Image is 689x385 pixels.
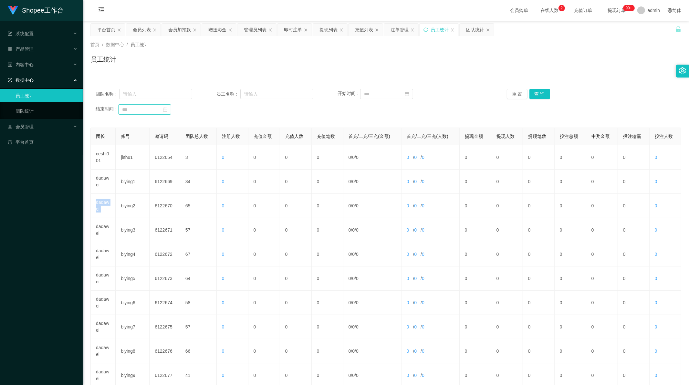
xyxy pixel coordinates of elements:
span: 投注总额 [560,134,578,139]
div: 员工统计 [431,24,449,36]
i: 图标: setting [679,67,686,74]
span: 数据中心 [106,42,124,47]
td: 0 [248,242,280,266]
a: 员工统计 [16,89,78,102]
td: 0 [460,266,491,291]
span: 首充/二充/三充(人数) [407,134,448,139]
span: 提现金额 [465,134,483,139]
td: jishu1 [116,145,150,170]
span: 0 [422,155,424,160]
input: 请输入 [119,89,192,99]
i: 图标: profile [8,62,12,67]
td: 0 [280,242,312,266]
button: 重 置 [507,89,527,99]
td: / / [343,315,402,339]
td: 0 [618,315,650,339]
span: 0 [422,203,424,208]
span: 会员管理 [8,124,34,129]
td: 0 [523,242,555,266]
td: biying6 [116,291,150,315]
i: 图标: close [339,28,343,32]
span: 0 [422,276,424,281]
td: 0 [248,194,280,218]
i: 图标: calendar [163,107,167,112]
span: 0 [655,155,657,160]
td: 6122676 [150,339,180,363]
td: 0 [618,170,650,194]
span: 团长 [96,134,105,139]
i: 图标: unlock [675,26,681,32]
span: 0 [414,155,417,160]
td: / / [402,242,460,266]
span: 0 [352,155,355,160]
span: 提现笔数 [528,134,546,139]
td: / / [402,266,460,291]
td: / / [343,291,402,315]
span: 系统配置 [8,31,34,36]
span: 0 [222,276,224,281]
span: 0 [655,179,657,184]
td: 67 [180,242,217,266]
td: 0 [555,315,586,339]
td: 0 [312,339,343,363]
td: 0 [248,266,280,291]
span: 0 [356,179,359,184]
span: 0 [414,203,417,208]
td: 0 [312,266,343,291]
i: 图标: close [411,28,414,32]
td: 0 [312,291,343,315]
span: 0 [356,155,359,160]
td: dadawei [91,291,116,315]
span: 0 [356,252,359,257]
span: 0 [422,252,424,257]
td: 0 [586,194,618,218]
span: 0 [222,155,224,160]
i: 图标: close [375,28,379,32]
td: 0 [555,218,586,242]
span: 0 [655,203,657,208]
span: / [102,42,103,47]
span: 内容中心 [8,62,34,67]
td: 0 [586,315,618,339]
img: logo.9652507e.png [8,6,18,15]
i: 图标: appstore-o [8,47,12,51]
span: 0 [655,349,657,354]
span: 在线人数 [537,8,562,13]
a: Shopee工作台 [8,7,64,13]
span: 0 [422,349,424,354]
span: 0 [349,349,351,354]
td: 0 [586,242,618,266]
td: dadawei [91,194,116,218]
td: 0 [312,170,343,194]
span: 团队名称： [96,91,119,98]
span: 0 [352,349,355,354]
i: 图标: sync [423,27,428,32]
td: 6122669 [150,170,180,194]
span: 首充/二充/三充(金额) [349,134,390,139]
span: 团队总人数 [185,134,208,139]
td: 0 [460,315,491,339]
span: 0 [414,179,417,184]
td: 6122675 [150,315,180,339]
span: 结束时间： [96,107,118,112]
td: 0 [618,218,650,242]
td: 0 [555,170,586,194]
td: 0 [460,170,491,194]
span: 提现订单 [604,8,629,13]
td: / / [402,315,460,339]
td: 34 [180,170,217,194]
span: 0 [356,324,359,329]
td: 0 [280,315,312,339]
span: 0 [414,300,417,305]
td: 0 [523,315,555,339]
td: ceshi001 [91,145,116,170]
td: 0 [312,218,343,242]
td: 0 [491,242,523,266]
td: 0 [586,218,618,242]
span: 0 [655,252,657,257]
div: 充值列表 [355,24,373,36]
td: dadawei [91,218,116,242]
span: 0 [407,203,409,208]
span: 投注人数 [655,134,673,139]
td: 6122654 [150,145,180,170]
